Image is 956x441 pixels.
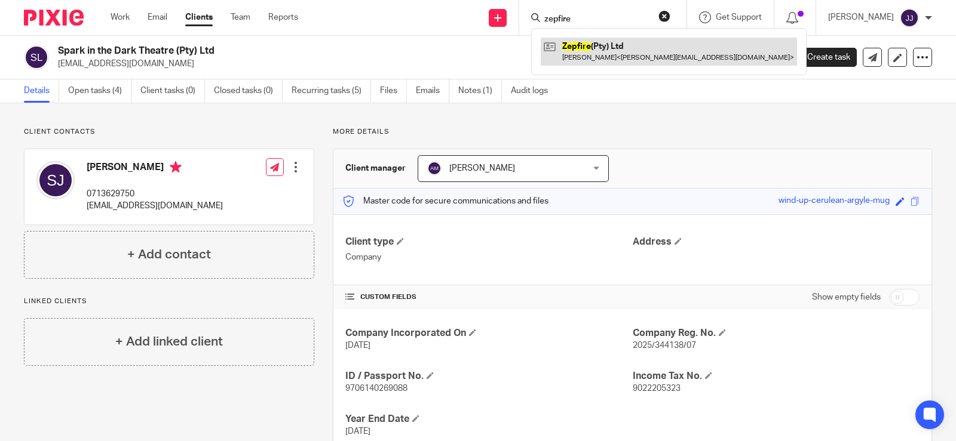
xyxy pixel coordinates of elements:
[87,188,223,200] p: 0713629750
[345,236,632,248] h4: Client type
[24,79,59,103] a: Details
[148,11,167,23] a: Email
[345,370,632,383] h4: ID / Passport No.
[24,127,314,137] p: Client contacts
[345,384,407,393] span: 9706140269088
[127,245,211,264] h4: + Add contact
[633,236,920,248] h4: Address
[345,292,632,302] h4: CUSTOM FIELDS
[36,161,75,199] img: svg%3E
[633,341,696,350] span: 2025/344138/07
[427,161,442,175] img: svg%3E
[543,14,651,25] input: Search
[214,79,283,103] a: Closed tasks (0)
[788,48,857,67] a: Create task
[633,327,920,340] h4: Company Reg. No.
[779,195,890,208] div: wind-up-cerulean-argyle-mug
[170,161,182,173] i: Primary
[345,162,406,174] h3: Client manager
[342,195,549,207] p: Master code for secure communications and files
[87,161,223,176] h4: [PERSON_NAME]
[828,11,894,23] p: [PERSON_NAME]
[24,45,49,70] img: svg%3E
[268,11,298,23] a: Reports
[140,79,205,103] a: Client tasks (0)
[111,11,130,23] a: Work
[58,58,770,70] p: [EMAIL_ADDRESS][DOMAIN_NAME]
[345,251,632,263] p: Company
[449,164,515,172] span: [PERSON_NAME]
[658,10,670,22] button: Clear
[416,79,449,103] a: Emails
[185,11,213,23] a: Clients
[68,79,131,103] a: Open tasks (4)
[24,10,84,26] img: Pixie
[58,45,627,57] h2: Spark in the Dark Theatre (Pty) Ltd
[380,79,407,103] a: Files
[231,11,250,23] a: Team
[115,332,223,351] h4: + Add linked client
[812,291,881,303] label: Show empty fields
[345,413,632,425] h4: Year End Date
[900,8,919,27] img: svg%3E
[24,297,314,306] p: Linked clients
[345,341,370,350] span: [DATE]
[333,127,932,137] p: More details
[458,79,502,103] a: Notes (1)
[716,13,762,21] span: Get Support
[345,327,632,340] h4: Company Incorporated On
[292,79,371,103] a: Recurring tasks (5)
[633,384,681,393] span: 9022205323
[87,200,223,212] p: [EMAIL_ADDRESS][DOMAIN_NAME]
[511,79,557,103] a: Audit logs
[345,427,370,436] span: [DATE]
[633,370,920,383] h4: Income Tax No.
